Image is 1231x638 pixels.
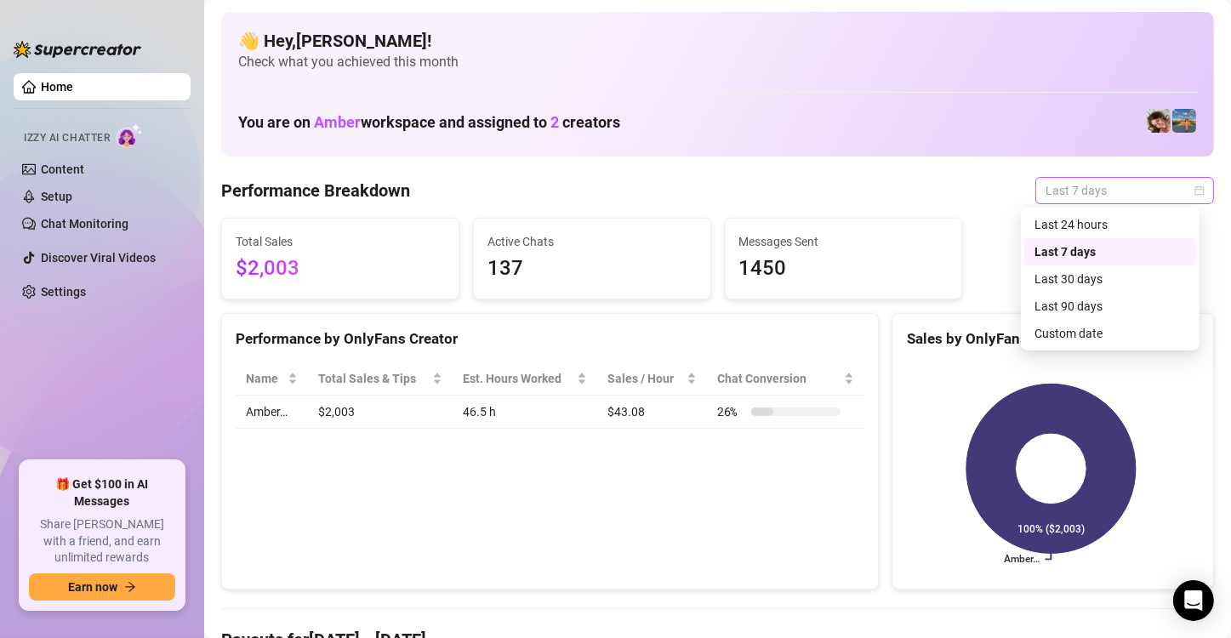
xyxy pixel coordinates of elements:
[739,253,949,285] span: 1450
[318,369,428,388] span: Total Sales & Tips
[1024,211,1196,238] div: Last 24 hours
[41,285,86,299] a: Settings
[1024,293,1196,320] div: Last 90 days
[41,190,72,203] a: Setup
[1024,265,1196,293] div: Last 30 days
[1034,242,1186,261] div: Last 7 days
[607,369,683,388] span: Sales / Hour
[68,580,117,594] span: Earn now
[314,113,361,131] span: Amber
[1024,238,1196,265] div: Last 7 days
[487,232,697,251] span: Active Chats
[236,362,308,396] th: Name
[308,396,452,429] td: $2,003
[236,253,445,285] span: $2,003
[453,396,597,429] td: 46.5 h
[238,113,620,132] h1: You are on workspace and assigned to creators
[236,232,445,251] span: Total Sales
[236,328,864,350] div: Performance by OnlyFans Creator
[550,113,559,131] span: 2
[29,573,175,601] button: Earn nowarrow-right
[1034,270,1186,288] div: Last 30 days
[29,476,175,510] span: 🎁 Get $100 in AI Messages
[238,53,1197,71] span: Check what you achieved this month
[487,253,697,285] span: 137
[717,402,744,421] span: 26 %
[124,581,136,593] span: arrow-right
[41,251,156,265] a: Discover Viral Videos
[1024,320,1196,347] div: Custom date
[41,217,128,231] a: Chat Monitoring
[739,232,949,251] span: Messages Sent
[24,130,110,146] span: Izzy AI Chatter
[1147,109,1171,133] img: Amber
[221,179,410,202] h4: Performance Breakdown
[1194,185,1205,196] span: calendar
[1034,215,1186,234] div: Last 24 hours
[907,328,1200,350] div: Sales by OnlyFans Creator
[236,396,308,429] td: Amber…
[1034,297,1186,316] div: Last 90 days
[1172,109,1196,133] img: Amber
[717,369,841,388] span: Chat Conversion
[1034,324,1186,343] div: Custom date
[246,369,284,388] span: Name
[463,369,573,388] div: Est. Hours Worked
[1004,554,1040,566] text: Amber…
[41,162,84,176] a: Content
[597,362,707,396] th: Sales / Hour
[29,516,175,567] span: Share [PERSON_NAME] with a friend, and earn unlimited rewards
[238,29,1197,53] h4: 👋 Hey, [PERSON_NAME] !
[707,362,864,396] th: Chat Conversion
[41,80,73,94] a: Home
[1173,580,1214,621] div: Open Intercom Messenger
[14,41,141,58] img: logo-BBDzfeDw.svg
[117,123,143,148] img: AI Chatter
[1046,178,1204,203] span: Last 7 days
[597,396,707,429] td: $43.08
[308,362,452,396] th: Total Sales & Tips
